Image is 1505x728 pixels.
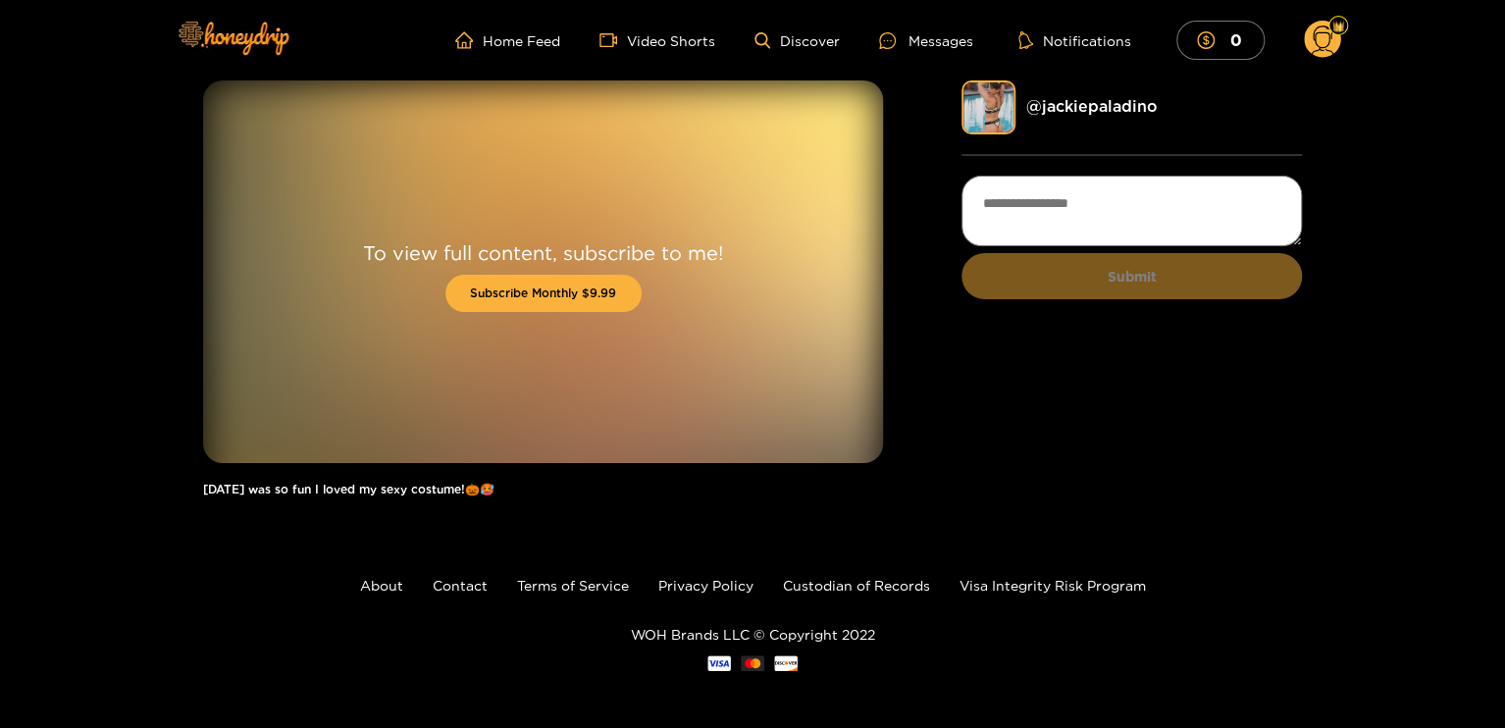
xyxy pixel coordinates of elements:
[879,29,973,52] div: Messages
[203,483,883,496] h1: [DATE] was so fun I loved my sexy costume!🎃🥵
[754,32,840,49] a: Discover
[1197,31,1224,49] span: dollar
[1332,21,1344,32] img: Fan Level
[783,578,930,593] a: Custodian of Records
[1226,29,1244,50] mark: 0
[433,578,488,593] a: Contact
[445,275,642,312] button: Subscribe Monthly $9.99
[599,31,627,49] span: video-camera
[455,31,483,49] span: home
[599,31,715,49] a: Video Shorts
[363,240,723,265] p: To view full content, subscribe to me!
[1176,21,1265,59] button: 0
[517,578,629,593] a: Terms of Service
[658,578,753,593] a: Privacy Policy
[960,578,1146,593] a: Visa Integrity Risk Program
[360,578,403,593] a: About
[961,253,1302,299] button: Submit
[1025,97,1157,115] a: @ jackiepaladino
[961,80,1015,134] img: jackiepaladino
[1012,30,1137,50] button: Notifications
[455,31,560,49] a: Home Feed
